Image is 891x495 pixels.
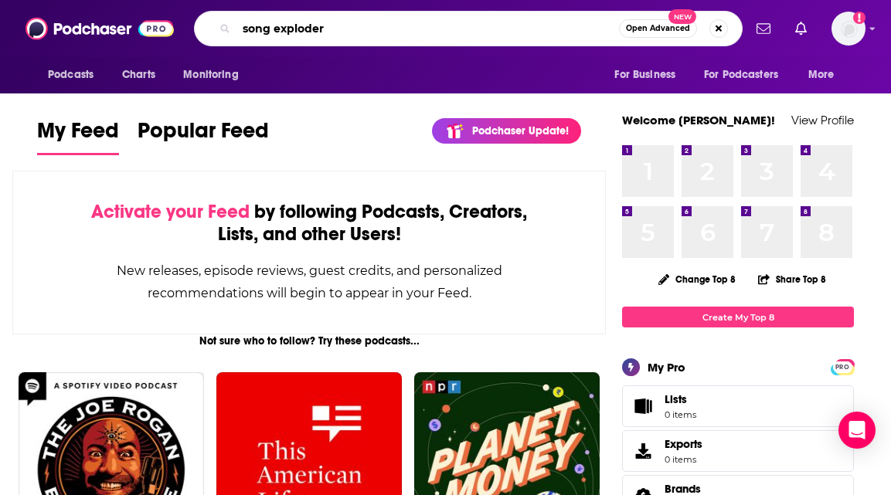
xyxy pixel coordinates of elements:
a: View Profile [791,113,854,127]
span: Lists [665,392,687,406]
span: Exports [627,440,658,462]
input: Search podcasts, credits, & more... [236,16,619,41]
a: Show notifications dropdown [789,15,813,42]
div: New releases, episode reviews, guest credits, and personalized recommendations will begin to appe... [90,259,528,304]
button: Open AdvancedNew [619,19,697,38]
span: For Business [614,64,675,86]
span: For Podcasters [704,64,778,86]
span: More [808,64,835,86]
div: Search podcasts, credits, & more... [194,11,743,46]
button: Share Top 8 [757,264,827,294]
button: Change Top 8 [649,270,745,289]
img: Podchaser - Follow, Share and Rate Podcasts [26,14,174,43]
span: Charts [122,64,155,86]
span: PRO [833,361,852,373]
a: Exports [622,430,854,472]
a: My Feed [37,117,119,155]
button: open menu [604,60,695,90]
span: Activate your Feed [91,200,250,223]
button: open menu [172,60,258,90]
a: Popular Feed [138,117,269,155]
button: Show profile menu [831,12,865,46]
span: My Feed [37,117,119,153]
a: PRO [833,361,852,372]
span: Podcasts [48,64,94,86]
div: Not sure who to follow? Try these podcasts... [12,334,606,348]
a: Show notifications dropdown [750,15,777,42]
div: My Pro [648,360,685,375]
button: open menu [797,60,854,90]
span: Open Advanced [626,25,690,32]
span: Popular Feed [138,117,269,153]
div: Open Intercom Messenger [838,412,876,449]
img: User Profile [831,12,865,46]
button: open menu [37,60,114,90]
span: Exports [665,437,702,451]
div: by following Podcasts, Creators, Lists, and other Users! [90,201,528,246]
span: Lists [627,395,658,417]
a: Charts [112,60,165,90]
svg: Add a profile image [853,12,865,24]
a: Welcome [PERSON_NAME]! [622,113,775,127]
button: open menu [694,60,801,90]
a: Lists [622,385,854,427]
span: 0 items [665,454,702,465]
span: Monitoring [183,64,238,86]
span: New [668,9,696,24]
span: 0 items [665,409,696,420]
span: Logged in as emmie.mcnamara [831,12,865,46]
p: Podchaser Update! [472,124,569,137]
a: Create My Top 8 [622,307,854,327]
span: Lists [665,392,696,406]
